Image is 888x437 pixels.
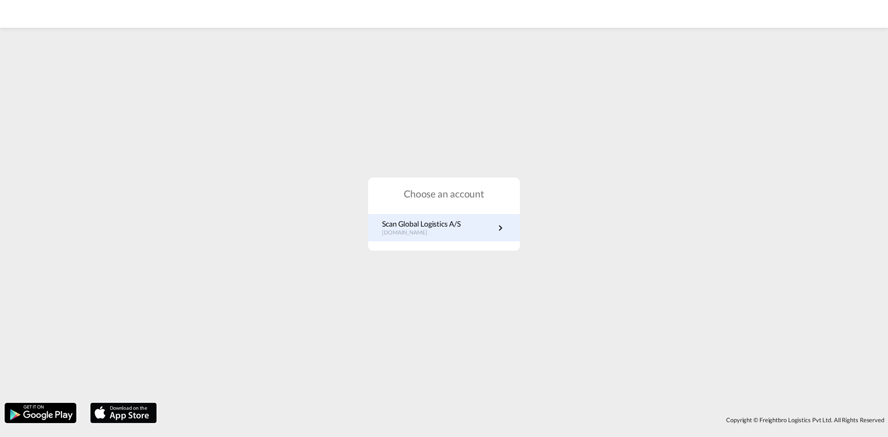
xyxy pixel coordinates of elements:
[495,222,506,234] md-icon: icon-chevron-right
[368,187,520,200] h1: Choose an account
[4,402,77,424] img: google.png
[382,219,506,237] a: Scan Global Logistics A/S[DOMAIN_NAME]
[161,412,888,428] div: Copyright © Freightbro Logistics Pvt Ltd. All Rights Reserved
[382,219,461,229] p: Scan Global Logistics A/S
[89,402,158,424] img: apple.png
[382,229,461,237] p: [DOMAIN_NAME]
